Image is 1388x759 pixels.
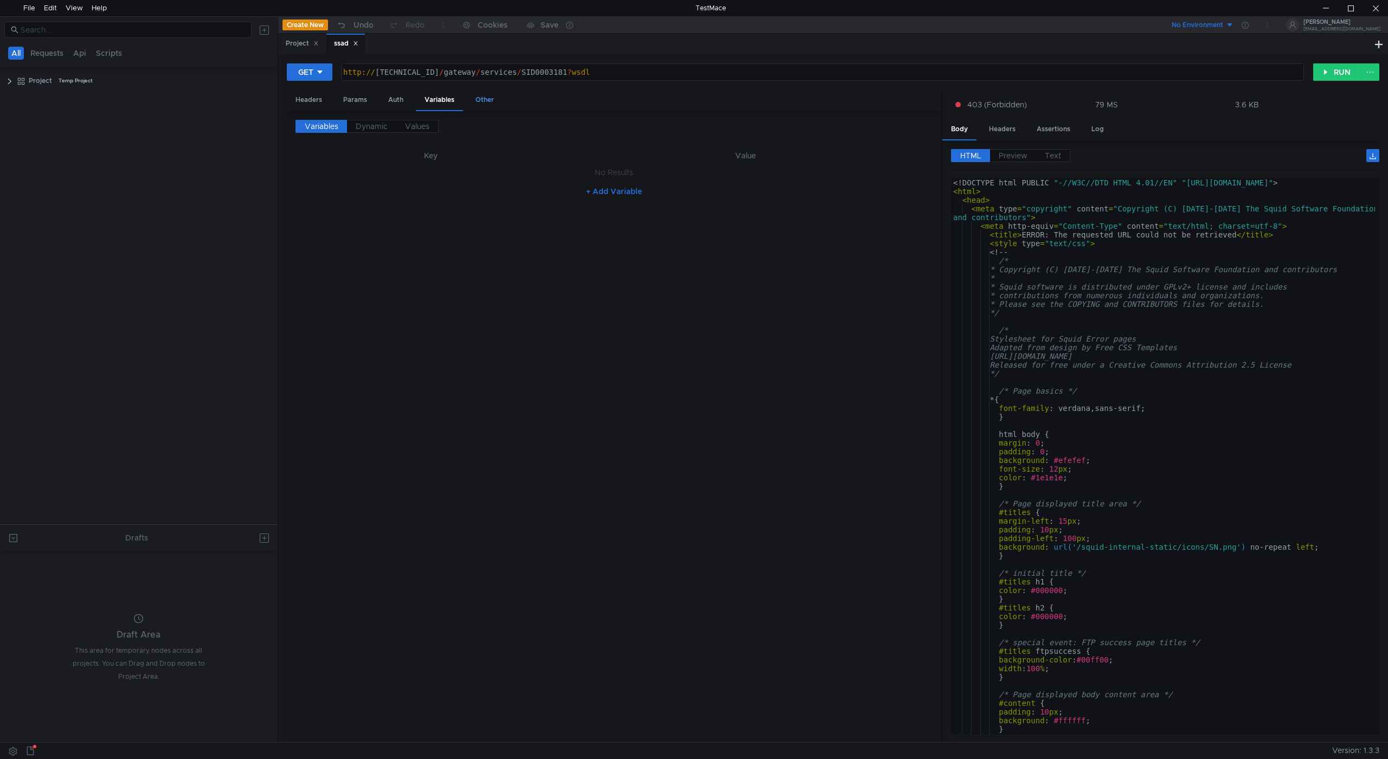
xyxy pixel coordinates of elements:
[298,66,313,78] div: GET
[1028,119,1079,139] div: Assertions
[287,90,331,110] div: Headers
[328,17,381,33] button: Undo
[354,18,374,31] div: Undo
[282,20,328,30] button: Create New
[980,119,1024,139] div: Headers
[478,18,507,31] div: Cookies
[334,38,358,49] div: ssad
[567,149,924,162] th: Value
[27,47,67,60] button: Requests
[335,90,376,110] div: Params
[1095,100,1118,110] div: 79 MS
[577,183,651,200] button: + Add Variable
[405,121,429,131] span: Values
[21,24,245,36] input: Search...
[93,47,125,60] button: Scripts
[942,119,976,140] div: Body
[967,99,1027,111] span: 403 (Forbidden)
[295,149,567,162] th: Key
[406,18,425,31] div: Redo
[416,90,463,111] div: Variables
[305,121,338,131] span: Variables
[1303,27,1380,31] div: [EMAIL_ADDRESS][DOMAIN_NAME]
[287,63,332,81] button: GET
[286,38,319,49] div: Project
[1235,100,1259,110] div: 3.6 KB
[1159,16,1234,34] button: No Environment
[8,47,24,60] button: All
[1313,63,1361,81] button: RUN
[125,531,148,544] div: Drafts
[467,90,503,110] div: Other
[381,17,432,33] button: Redo
[1172,20,1223,30] div: No Environment
[59,73,93,89] div: Temp Project
[1083,119,1113,139] div: Log
[70,47,89,60] button: Api
[1303,20,1380,25] div: [PERSON_NAME]
[356,121,388,131] span: Dynamic
[960,151,981,160] span: HTML
[999,151,1027,160] span: Preview
[595,168,633,177] nz-embed-empty: No Results
[380,90,412,110] div: Auth
[29,73,52,89] div: Project
[1332,743,1379,758] span: Version: 1.3.3
[541,21,558,29] div: Save
[1045,151,1061,160] span: Text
